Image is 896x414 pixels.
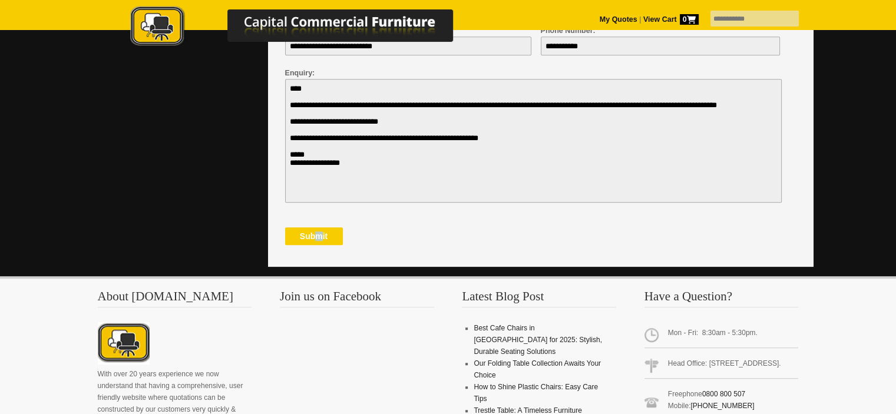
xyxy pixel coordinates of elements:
[641,15,698,24] a: View Cart0
[541,27,596,35] span: Phone Number:
[643,15,699,24] strong: View Cart
[644,353,799,379] span: Head Office: [STREET_ADDRESS].
[98,6,510,49] img: Capital Commercial Furniture Logo
[98,6,510,52] a: Capital Commercial Furniture Logo
[644,290,799,307] h3: Have a Question?
[474,324,602,356] a: Best Cafe Chairs in [GEOGRAPHIC_DATA] for 2025: Stylish, Durable Seating Solutions
[98,290,252,307] h3: About [DOMAIN_NAME]
[600,15,637,24] a: My Quotes
[644,322,799,348] span: Mon - Fri: 8:30am - 5:30pm.
[680,14,699,25] span: 0
[702,390,745,398] a: 0800 800 507
[280,290,434,307] h3: Join us on Facebook
[462,290,616,307] h3: Latest Blog Post
[98,322,150,365] img: About CCFNZ Logo
[285,69,315,77] span: Enquiry:
[285,227,343,245] button: Submit
[690,402,754,410] a: [PHONE_NUMBER]
[474,359,601,379] a: Our Folding Table Collection Awaits Your Choice
[474,383,598,403] a: How to Shine Plastic Chairs: Easy Care Tips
